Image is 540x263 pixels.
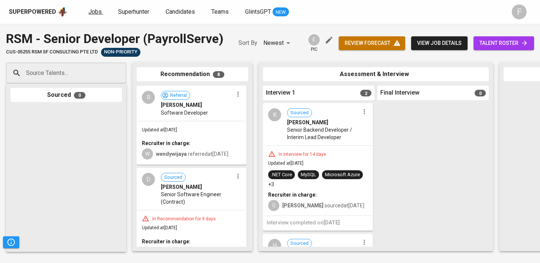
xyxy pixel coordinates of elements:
[142,148,153,160] div: W
[268,108,281,121] div: K
[9,8,56,16] div: Superpowered
[74,92,85,99] span: 0
[211,7,230,17] a: Teams
[268,200,279,211] div: G
[287,240,312,247] span: Sourced
[268,181,274,188] p: +3
[512,4,527,19] div: F
[282,203,323,208] b: [PERSON_NAME]
[142,225,177,230] span: Updated at [DATE]
[301,171,316,178] div: MySQL
[360,90,371,96] span: 2
[161,174,185,181] span: Sourced
[263,103,373,231] div: KSourced[PERSON_NAME]Senior Backend Developer / Interim Lead DeveloperIn Interview for 14 daysUpd...
[161,183,202,191] span: [PERSON_NAME]
[118,8,149,15] span: Superhunter
[308,33,321,53] div: pic
[282,203,364,208] span: sourced at [DATE]
[166,7,196,17] a: Candidates
[6,49,98,56] span: CUS-05255 RSM SF CONSULTING PTE LTD
[88,7,103,17] a: Jobs
[411,36,468,50] button: view job details
[474,36,534,50] a: talent roster
[9,6,68,17] a: Superpoweredapp logo
[271,171,292,178] div: .NET Core
[287,126,360,141] span: Senior Backend Developer / Interim Lead Developer
[479,39,528,48] span: talent roster
[263,39,284,47] p: Newest
[118,7,151,17] a: Superhunter
[287,109,312,116] span: Sourced
[10,88,122,102] div: Sourced
[263,67,489,82] div: Assessment & Interview
[245,7,289,17] a: GlintsGPT NEW
[276,151,329,158] div: In Interview for 14 days
[6,30,224,48] div: RSM - Senior Developer (PayrollServe)
[263,36,293,50] div: Newest
[122,72,124,74] button: Open
[166,8,195,15] span: Candidates
[287,119,328,126] span: [PERSON_NAME]
[156,151,228,157] span: referred at [DATE]
[323,220,340,226] span: [DATE]
[475,90,486,96] span: 0
[137,86,247,165] div: RReferral[PERSON_NAME]Software DeveloperUpdated at[DATE]Recruiter in charge:Wwendywijaya referred...
[417,39,462,48] span: view job details
[161,101,202,109] span: [PERSON_NAME]
[88,8,102,15] span: Jobs
[339,36,405,50] button: review forecast
[345,39,399,48] span: review forecast
[142,140,191,146] b: Recruiter in charge:
[161,191,233,206] span: Senior Software Engineer (Contract)
[167,92,190,99] span: Referral
[142,91,155,104] div: R
[238,39,257,47] p: Sort By
[268,239,281,252] div: H
[267,219,369,227] h6: Interview completed on
[137,67,248,82] div: Recommendation
[266,89,295,97] span: Interview 1
[142,127,177,132] span: Updated at [DATE]
[58,6,68,17] img: app logo
[268,192,317,198] b: Recruiter in charge:
[156,151,187,157] b: wendywijaya
[149,216,219,222] div: In Recommendation for 9 days
[308,33,321,46] div: F
[213,71,224,78] span: 8
[211,8,229,15] span: Teams
[101,49,140,56] span: Non-Priority
[142,173,155,186] div: D
[142,239,191,244] b: Recruiter in charge:
[137,168,247,263] div: DSourced[PERSON_NAME]Senior Software Engineer (Contract)In Recommendation for 9 daysUpdated at[DA...
[3,236,19,248] button: Pipeline Triggers
[273,9,289,16] span: NEW
[380,89,419,97] span: Final Interview
[161,109,208,116] span: Software Developer
[245,8,271,15] span: GlintsGPT
[325,171,360,178] div: Microsoft Azure
[268,161,303,166] span: Updated at [DATE]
